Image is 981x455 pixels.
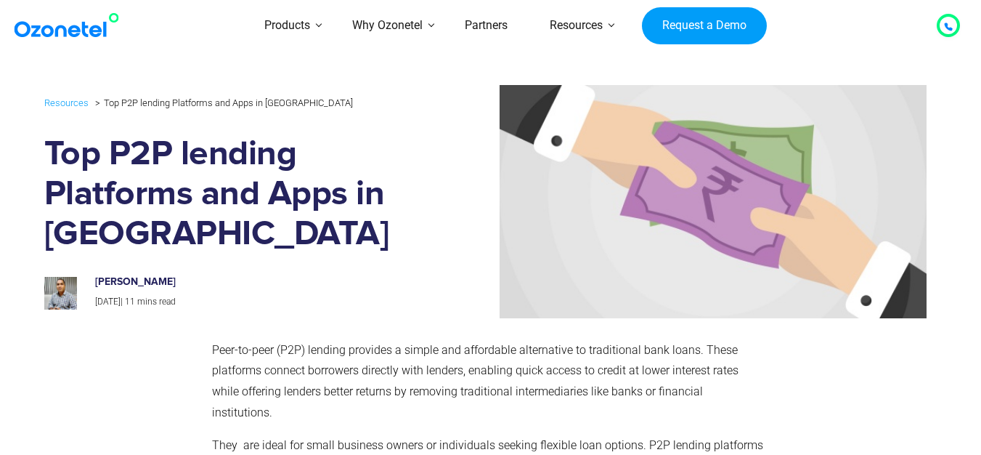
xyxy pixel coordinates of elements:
span: [DATE] [95,297,121,307]
span: 11 [125,297,135,307]
li: Top P2P lending Platforms and Apps in [GEOGRAPHIC_DATA] [91,94,353,112]
img: prashanth-kancherla_avatar-200x200.jpeg [44,277,77,310]
span: mins read [137,297,176,307]
h6: [PERSON_NAME] [95,276,402,289]
h1: Top P2P lending Platforms and Apps in [GEOGRAPHIC_DATA] [44,134,417,254]
a: Request a Demo [642,7,766,45]
img: peer-to-peer lending platforms [427,85,927,318]
p: | [95,294,402,310]
a: Resources [44,94,89,111]
span: Peer-to-peer (P2P) lending provides a simple and affordable alternative to traditional bank loans... [212,343,738,419]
